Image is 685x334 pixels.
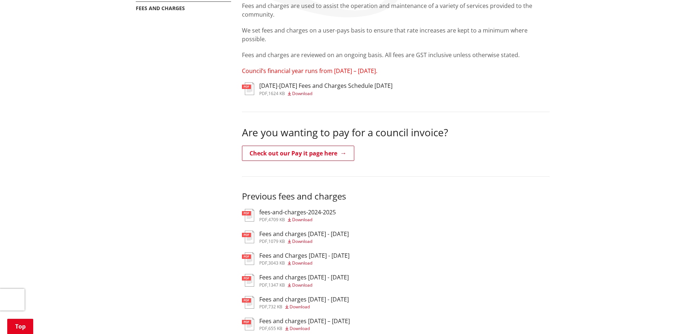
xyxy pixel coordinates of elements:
[259,325,267,331] span: pdf
[242,82,254,95] img: document-pdf.svg
[259,260,267,266] span: pdf
[268,260,285,266] span: 3043 KB
[268,238,285,244] span: 1079 KB
[259,91,393,96] div: ,
[242,274,349,287] a: Fees and charges [DATE] - [DATE] pdf,1347 KB Download
[259,90,267,97] span: pdf
[242,209,254,222] img: document-pdf.svg
[259,217,267,223] span: pdf
[290,304,310,310] span: Download
[136,5,185,12] a: Fees and charges
[259,238,267,244] span: pdf
[242,252,254,265] img: document-pdf.svg
[259,82,393,89] h3: [DATE]-[DATE] Fees and Charges Schedule [DATE]
[242,125,448,139] span: Are you wanting to pay for a council invoice?
[259,209,336,216] h3: fees-and-charges-2024-2025
[242,231,254,243] img: document-pdf.svg
[292,260,312,266] span: Download
[242,67,377,75] span: Council’s financial year runs from [DATE] – [DATE].
[242,296,349,309] a: Fees and charges [DATE] - [DATE] pdf,732 KB Download
[242,146,354,161] a: Check out our Pay it page here
[290,325,310,331] span: Download
[292,282,312,288] span: Download
[242,318,254,330] img: document-pdf.svg
[268,90,285,97] span: 1624 KB
[259,231,349,237] h3: Fees and charges [DATE] - [DATE]
[259,218,336,222] div: ,
[259,326,350,331] div: ,
[242,51,550,59] p: Fees and charges are reviewed on an ongoing basis. All fees are GST inclusive unless otherwise st...
[292,90,312,97] span: Download
[292,238,312,244] span: Download
[259,282,267,288] span: pdf
[259,305,349,309] div: ,
[259,318,350,325] h3: Fees and charges [DATE] – [DATE]
[268,282,285,288] span: 1347 KB
[242,231,349,244] a: Fees and charges [DATE] - [DATE] pdf,1079 KB Download
[652,304,678,330] iframe: Messenger Launcher
[242,296,254,309] img: document-pdf.svg
[7,319,33,334] a: Top
[242,1,550,19] p: Fees and charges are used to assist the operation and maintenance of a variety of services provid...
[259,296,349,303] h3: Fees and charges [DATE] - [DATE]
[259,283,349,287] div: ,
[242,274,254,287] img: document-pdf.svg
[268,325,282,331] span: 655 KB
[242,252,350,265] a: Fees and Charges [DATE] - [DATE] pdf,3043 KB Download
[242,209,336,222] a: fees-and-charges-2024-2025 pdf,4709 KB Download
[242,318,350,331] a: Fees and charges [DATE] – [DATE] pdf,655 KB Download
[259,252,350,259] h3: Fees and Charges [DATE] - [DATE]
[259,261,350,265] div: ,
[259,274,349,281] h3: Fees and charges [DATE] - [DATE]
[259,239,349,244] div: ,
[242,26,550,43] p: We set fees and charges on a user-pays basis to ensure that rate increases are kept to a minimum ...
[292,217,312,223] span: Download
[268,304,282,310] span: 732 KB
[242,191,550,202] h3: Previous fees and charges
[259,304,267,310] span: pdf
[268,217,285,223] span: 4709 KB
[242,82,393,95] a: [DATE]-[DATE] Fees and Charges Schedule [DATE] pdf,1624 KB Download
